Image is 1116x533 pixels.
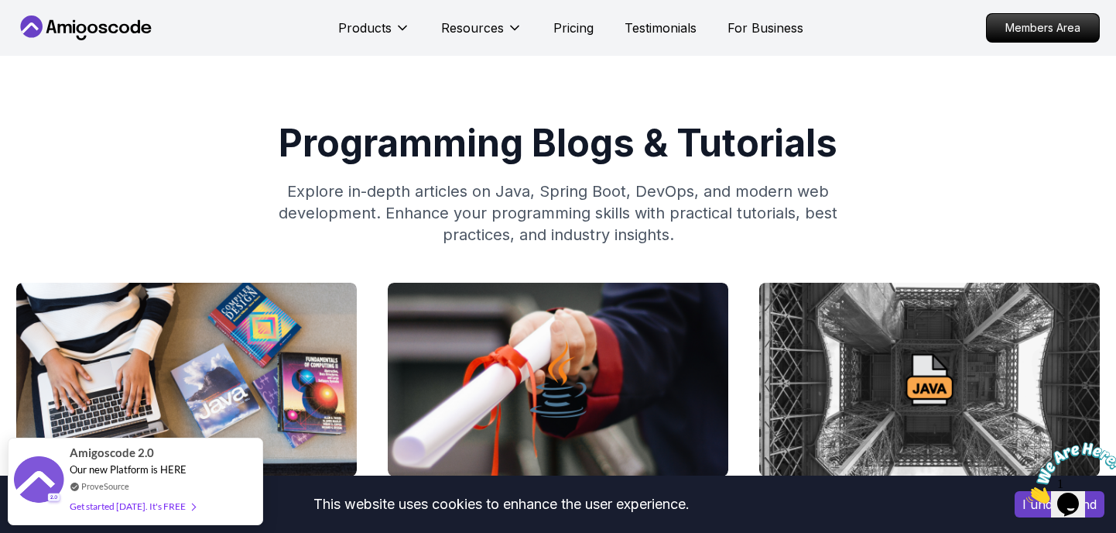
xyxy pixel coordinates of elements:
[553,19,594,37] a: Pricing
[6,6,102,67] img: Chat attention grabber
[1015,491,1104,518] button: Accept cookies
[70,497,195,515] div: Get started [DATE]. It's FREE
[338,19,392,37] p: Products
[1020,436,1116,510] iframe: chat widget
[441,19,522,50] button: Resources
[16,283,357,476] img: image
[441,19,504,37] p: Resources
[625,19,697,37] a: Testimonials
[338,19,410,50] button: Products
[12,487,991,521] div: This website uses cookies to enhance the user experience.
[727,19,803,37] a: For Business
[986,13,1100,43] a: Members Area
[14,456,64,507] img: provesource social proof notification image
[261,181,855,246] p: Explore in-depth articles on Java, Spring Boot, DevOps, and modern web development. Enhance your ...
[987,14,1099,42] p: Members Area
[6,6,12,19] span: 1
[16,125,1100,162] h1: Programming Blogs & Tutorials
[388,283,728,476] img: image
[759,283,1100,476] img: image
[81,480,129,493] a: ProveSource
[70,463,187,476] span: Our new Platform is HERE
[70,444,154,462] span: Amigoscode 2.0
